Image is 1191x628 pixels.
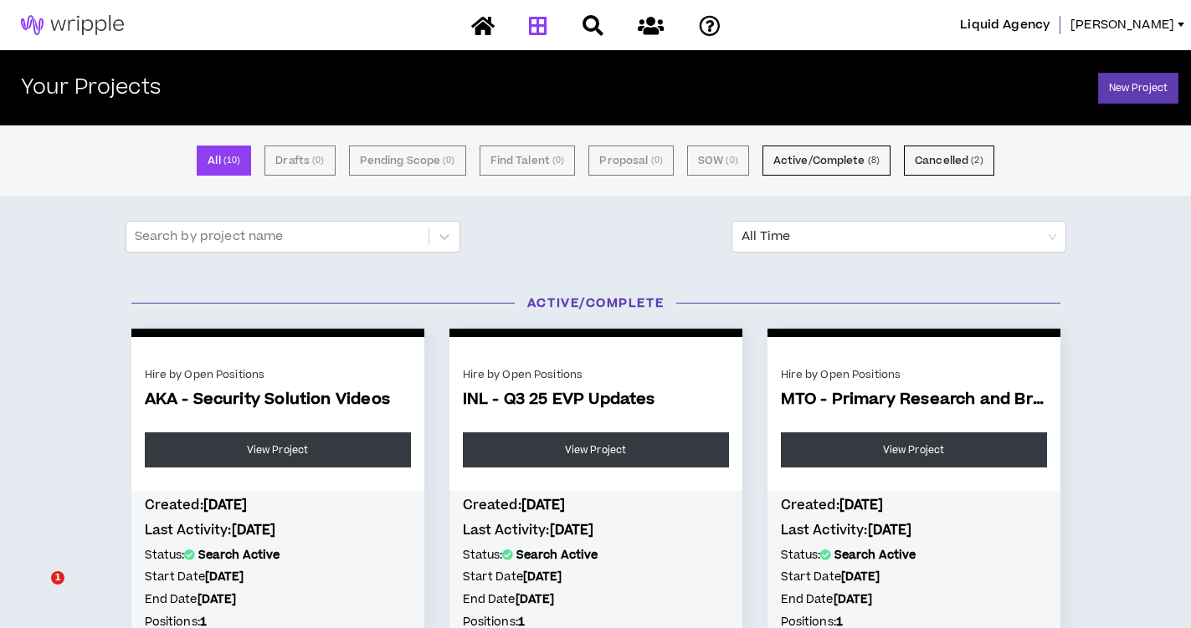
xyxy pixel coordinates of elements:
h4: Last Activity: [463,521,729,539]
button: Drafts (0) [264,146,335,176]
button: All (10) [197,146,251,176]
span: 1 [51,571,64,585]
b: [DATE] [523,569,562,585]
b: [DATE] [834,591,873,608]
b: [DATE] [516,591,555,608]
h5: End Date [145,590,411,609]
h4: Created: [463,496,729,514]
b: [DATE] [868,521,912,539]
small: ( 0 ) [726,153,737,168]
b: [DATE] [521,496,566,514]
h5: Status: [145,546,411,564]
h3: Active/Complete [119,294,1073,312]
span: INL - Q3 25 EVP Updates [463,391,729,410]
h4: Created: [781,496,1047,514]
span: Liquid Agency [960,16,1050,34]
h5: Status: [781,546,1047,564]
div: Hire by Open Positions [781,367,1047,382]
b: [DATE] [198,591,237,608]
b: [DATE] [232,521,276,539]
h4: Last Activity: [781,521,1047,539]
h4: Created: [145,496,411,514]
button: Find Talent (0) [480,146,576,176]
h5: Start Date [781,568,1047,586]
a: View Project [145,432,411,467]
h5: End Date [463,590,729,609]
h5: Start Date [463,568,729,586]
span: AKA - Security Solution Videos [145,391,411,410]
b: Search Active [834,547,916,564]
b: [DATE] [839,496,884,514]
b: [DATE] [841,569,880,585]
small: ( 8 ) [868,153,880,168]
b: [DATE] [550,521,594,539]
h5: Start Date [145,568,411,586]
h5: End Date [781,590,1047,609]
small: ( 0 ) [312,153,324,168]
span: [PERSON_NAME] [1070,16,1174,34]
h2: Your Projects [21,76,161,100]
small: ( 2 ) [971,153,983,168]
div: Hire by Open Positions [145,367,411,382]
small: ( 0 ) [443,153,454,168]
button: SOW (0) [687,146,749,176]
button: Proposal (0) [588,146,673,176]
a: New Project [1098,73,1178,104]
b: Search Active [198,547,280,564]
a: View Project [463,432,729,467]
b: [DATE] [205,569,244,585]
button: Cancelled (2) [904,146,994,176]
iframe: Intercom live chat [17,571,57,611]
small: ( 0 ) [552,153,564,168]
span: MTO - Primary Research and Brand & Lifestyle S... [781,391,1047,410]
h4: Last Activity: [145,521,411,539]
a: View Project [781,432,1047,467]
small: ( 10 ) [223,153,241,168]
div: Hire by Open Positions [463,367,729,382]
b: [DATE] [203,496,248,514]
button: Active/Complete (8) [762,146,891,176]
span: All Time [742,222,1056,252]
b: Search Active [516,547,598,564]
small: ( 0 ) [651,153,663,168]
button: Pending Scope (0) [349,146,466,176]
h5: Status: [463,546,729,564]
